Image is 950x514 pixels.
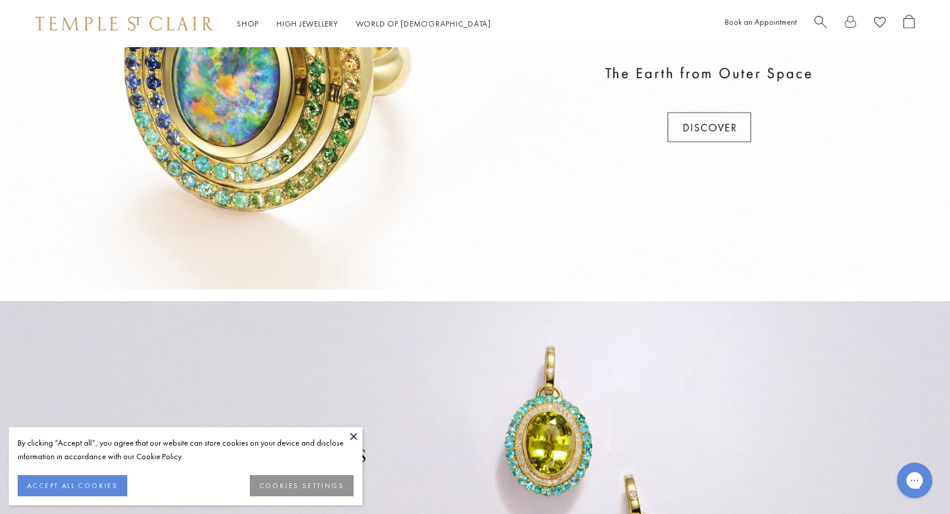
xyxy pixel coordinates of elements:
button: COOKIES SETTINGS [250,475,354,496]
div: By clicking “Accept all”, you agree that our website can store cookies on your device and disclos... [18,436,354,463]
a: Book an Appointment [725,17,797,27]
button: ACCEPT ALL COOKIES [18,475,127,496]
a: Open Shopping Bag [903,15,915,33]
a: View Wishlist [874,15,886,33]
a: Search [814,15,827,33]
img: Temple St. Clair [35,17,213,31]
a: World of [DEMOGRAPHIC_DATA]World of [DEMOGRAPHIC_DATA] [356,18,491,29]
a: High JewelleryHigh Jewellery [276,18,338,29]
a: ShopShop [237,18,259,29]
iframe: Gorgias live chat messenger [891,459,938,502]
nav: Main navigation [237,17,491,31]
